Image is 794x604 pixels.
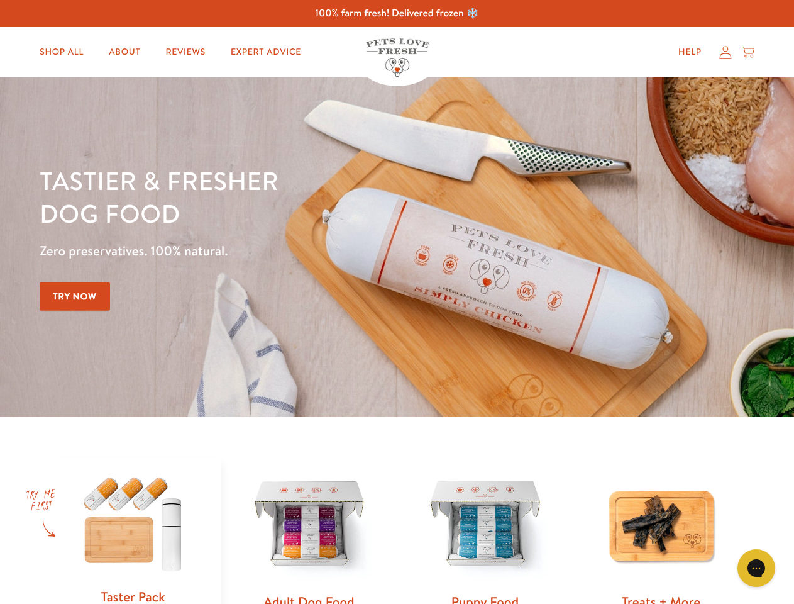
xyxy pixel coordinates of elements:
[221,40,311,65] a: Expert Advice
[40,282,110,311] a: Try Now
[668,40,712,65] a: Help
[155,40,215,65] a: Reviews
[40,164,516,230] h1: Tastier & fresher dog food
[40,240,516,262] p: Zero preservatives. 100% natural.
[99,40,150,65] a: About
[30,40,94,65] a: Shop All
[731,545,781,591] iframe: Gorgias live chat messenger
[366,38,429,77] img: Pets Love Fresh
